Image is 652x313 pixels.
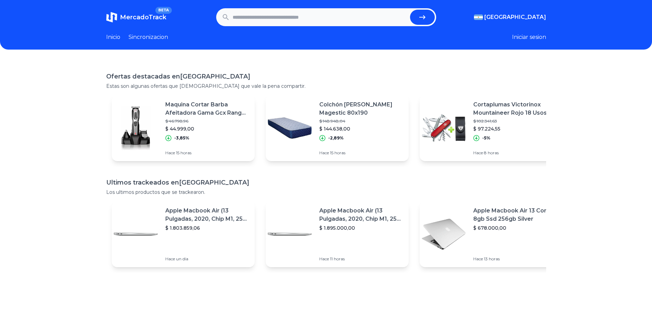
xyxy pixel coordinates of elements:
[473,150,557,156] p: Hace 8 horas
[165,125,249,132] p: $ 44.999,00
[106,189,546,196] p: Los ultimos productos que se trackearon.
[319,256,403,262] p: Hace 11 horas
[473,101,557,117] p: Cortaplumas Victorinox Mountaineer Rojo 18 Usos + Funda
[474,14,483,20] img: Argentina
[473,207,557,223] p: Apple Macbook Air 13 Core I5 8gb Ssd 256gb Silver
[512,33,546,41] button: Iniciar sesion
[473,125,557,132] p: $ 97.224,55
[165,256,249,262] p: Hace un día
[319,118,403,124] p: $ 148.948,04
[112,201,255,267] a: Featured imageApple Macbook Air (13 Pulgadas, 2020, Chip M1, 256 Gb De Ssd, 8 Gb De Ram) - Plata$...
[420,201,563,267] a: Featured imageApple Macbook Air 13 Core I5 8gb Ssd 256gb Silver$ 678.000,00Hace 13 horas
[420,95,563,161] a: Featured imageCortaplumas Victorinox Mountaineer Rojo 18 Usos + Funda$ 102.341,63$ 97.224,55-5%Ha...
[319,207,403,223] p: Apple Macbook Air (13 Pulgadas, 2020, Chip M1, 256 Gb De Ssd, 8 Gb De Ram) - Plata
[473,225,557,231] p: $ 678.000,00
[165,118,249,124] p: $ 46.798,96
[155,7,172,14] span: BETA
[319,225,403,231] p: $ 1.895.000,00
[106,12,166,23] a: MercadoTrackBETA
[484,13,546,21] span: [GEOGRAPHIC_DATA]
[106,72,546,81] h1: Ofertas destacadas en [GEOGRAPHIC_DATA]
[473,256,557,262] p: Hace 13 horas
[129,33,168,41] a: Sincronizacion
[482,135,490,141] p: -5%
[165,225,249,231] p: $ 1.803.859,06
[165,101,249,117] p: Maquina Cortar Barba Afeitadora Gama Gcx Range Inalambrica
[266,95,409,161] a: Featured imageColchón [PERSON_NAME] Magestic 80x190$ 148.948,04$ 144.638,00-2,89%Hace 15 horas
[106,12,117,23] img: MercadoTrack
[266,104,314,152] img: Featured image
[266,210,314,258] img: Featured image
[319,150,403,156] p: Hace 15 horas
[420,210,468,258] img: Featured image
[266,201,409,267] a: Featured imageApple Macbook Air (13 Pulgadas, 2020, Chip M1, 256 Gb De Ssd, 8 Gb De Ram) - Plata$...
[319,101,403,117] p: Colchón [PERSON_NAME] Magestic 80x190
[319,125,403,132] p: $ 144.638,00
[165,150,249,156] p: Hace 15 horas
[165,207,249,223] p: Apple Macbook Air (13 Pulgadas, 2020, Chip M1, 256 Gb De Ssd, 8 Gb De Ram) - Plata
[106,178,546,187] h1: Ultimos trackeados en [GEOGRAPHIC_DATA]
[106,33,120,41] a: Inicio
[420,104,468,152] img: Featured image
[112,95,255,161] a: Featured imageMaquina Cortar Barba Afeitadora Gama Gcx Range Inalambrica$ 46.798,96$ 44.999,00-3,...
[120,13,166,21] span: MercadoTrack
[112,104,160,152] img: Featured image
[112,210,160,258] img: Featured image
[474,13,546,21] button: [GEOGRAPHIC_DATA]
[473,118,557,124] p: $ 102.341,63
[328,135,344,141] p: -2,89%
[106,83,546,90] p: Estas son algunas ofertas que [DEMOGRAPHIC_DATA] que vale la pena compartir.
[174,135,189,141] p: -3,85%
